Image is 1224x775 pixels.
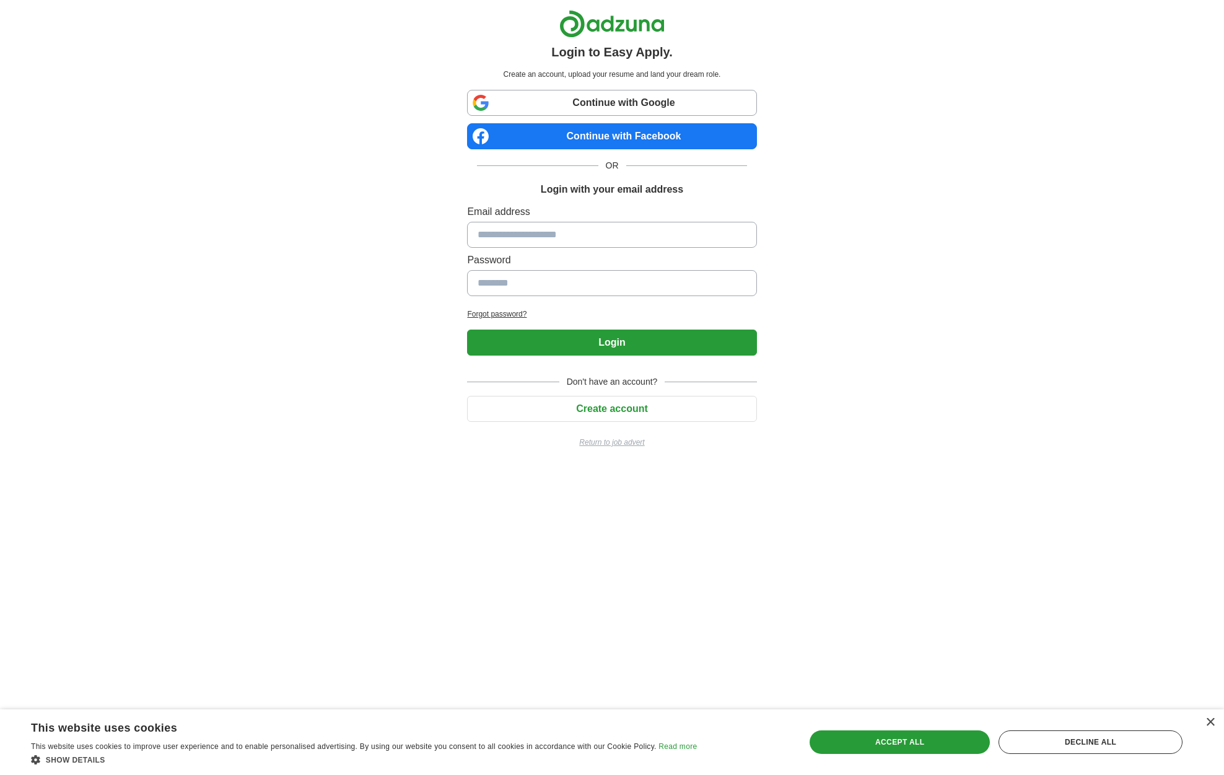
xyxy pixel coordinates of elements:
span: This website uses cookies to improve user experience and to enable personalised advertising. By u... [31,742,657,751]
a: Create account [467,403,756,414]
a: Forgot password? [467,309,756,320]
a: Read more, opens a new window [658,742,697,751]
a: Continue with Google [467,90,756,116]
img: Adzuna logo [559,10,665,38]
div: Close [1205,718,1215,727]
span: Show details [46,756,105,764]
a: Continue with Facebook [467,123,756,149]
label: Email address [467,204,756,219]
h1: Login with your email address [541,182,683,197]
div: Decline all [999,730,1182,754]
div: Show details [31,753,697,766]
span: Don't have an account? [559,375,665,388]
a: Return to job advert [467,437,756,448]
h1: Login to Easy Apply. [551,43,673,61]
button: Login [467,330,756,356]
div: Accept all [810,730,990,754]
div: This website uses cookies [31,717,666,735]
label: Password [467,253,756,268]
button: Create account [467,396,756,422]
span: OR [598,159,626,172]
p: Create an account, upload your resume and land your dream role. [470,69,754,80]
